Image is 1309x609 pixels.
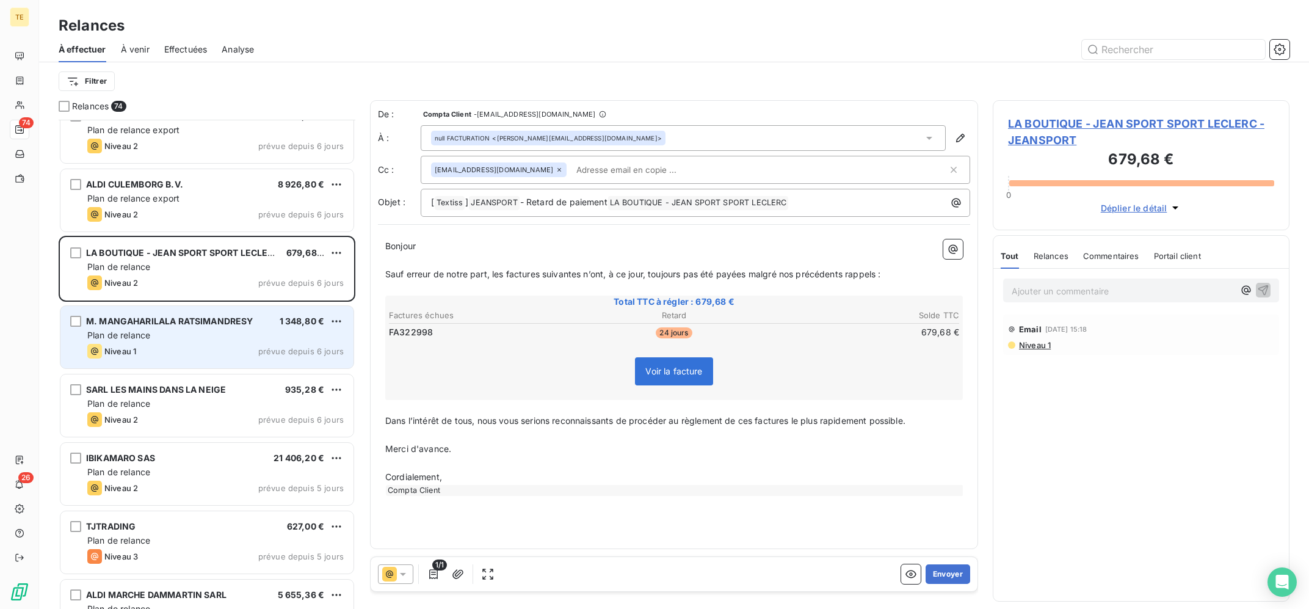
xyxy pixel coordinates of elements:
[435,134,490,142] span: null FACTURATION
[656,327,692,338] span: 24 jours
[104,552,138,561] span: Niveau 3
[104,141,138,151] span: Niveau 2
[1034,251,1068,261] span: Relances
[385,241,416,251] span: Bonjour
[385,269,880,279] span: Sauf erreur de notre part, les factures suivantes n’ont, à ce jour, toujours pas été payées malgr...
[87,467,150,477] span: Plan de relance
[1018,340,1051,350] span: Niveau 1
[378,132,421,144] label: À :
[287,521,324,531] span: 627,00 €
[72,100,109,112] span: Relances
[86,384,226,395] span: SARL LES MAINS DANS LA NEIGE
[87,330,150,340] span: Plan de relance
[571,161,713,179] input: Adresse email en copie ...
[59,15,125,37] h3: Relances
[104,346,136,356] span: Niveau 1
[104,483,138,493] span: Niveau 2
[1019,324,1042,334] span: Email
[385,415,905,426] span: Dans l’intérêt de tous, nous vous serions reconnaissants de procéder au règlement de ces factures...
[926,564,970,584] button: Envoyer
[1082,40,1265,59] input: Rechercher
[770,309,960,322] th: Solde TTC
[87,535,150,545] span: Plan de relance
[59,43,106,56] span: À effectuer
[87,193,179,203] span: Plan de relance export
[435,196,465,210] span: Textiss
[258,346,344,356] span: prévue depuis 6 jours
[286,247,325,258] span: 679,68 €
[280,316,325,326] span: 1 348,80 €
[164,43,208,56] span: Effectuées
[87,125,179,135] span: Plan de relance export
[86,521,136,531] span: TJTRADING
[608,196,789,210] span: LA BOUTIQUE - JEAN SPORT SPORT LECLERC
[474,111,595,118] span: - [EMAIL_ADDRESS][DOMAIN_NAME]
[86,179,183,189] span: ALDI CULEMBORG B.V.
[258,141,344,151] span: prévue depuis 6 jours
[59,120,355,609] div: grid
[258,415,344,425] span: prévue depuis 6 jours
[86,589,227,600] span: ALDI MARCHE DAMMARTIN SARL
[258,483,344,493] span: prévue depuis 5 jours
[431,197,434,207] span: [
[19,117,34,128] span: 74
[432,560,447,571] span: 1/1
[579,309,769,322] th: Retard
[258,278,344,288] span: prévue depuis 6 jours
[104,415,138,425] span: Niveau 2
[1001,251,1019,261] span: Tout
[645,366,702,376] span: Voir la facture
[378,108,421,120] span: De :
[1101,202,1167,214] span: Déplier le détail
[1008,148,1274,173] h3: 679,68 €
[285,384,324,395] span: 935,28 €
[258,552,344,561] span: prévue depuis 5 jours
[423,111,471,118] span: Compta Client
[1083,251,1139,261] span: Commentaires
[274,453,324,463] span: 21 406,20 €
[1008,115,1274,148] span: LA BOUTIQUE - JEAN SPORT SPORT LECLERC - JEANSPORT
[520,197,607,207] span: - Retard de paiement
[104,278,138,288] span: Niveau 2
[770,326,960,339] td: 679,68 €
[1154,251,1201,261] span: Portail client
[1097,201,1186,215] button: Déplier le détail
[87,261,150,272] span: Plan de relance
[465,197,468,207] span: ]
[278,179,325,189] span: 8 926,80 €
[10,7,29,27] div: TE
[378,197,405,207] span: Objet :
[258,210,344,219] span: prévue depuis 6 jours
[10,582,29,602] img: Logo LeanPay
[378,164,421,176] label: Cc :
[389,326,433,338] span: FA322998
[1045,326,1087,333] span: [DATE] 15:18
[222,43,254,56] span: Analyse
[86,316,253,326] span: M. MANGAHARILALA RATSIMANDRESY
[385,443,451,454] span: Merci d'avance.
[86,453,155,463] span: IBIKAMARO SAS
[278,589,325,600] span: 5 655,36 €
[1006,190,1011,200] span: 0
[388,309,578,322] th: Factures échues
[111,101,126,112] span: 74
[104,210,138,219] span: Niveau 2
[87,398,150,409] span: Plan de relance
[59,71,115,91] button: Filtrer
[435,134,662,142] div: <[PERSON_NAME][EMAIL_ADDRESS][DOMAIN_NAME]>
[387,296,961,308] span: Total TTC à régler : 679,68 €
[1267,567,1297,597] div: Open Intercom Messenger
[435,166,553,173] span: [EMAIL_ADDRESS][DOMAIN_NAME]
[121,43,150,56] span: À venir
[18,472,34,483] span: 26
[86,247,280,258] span: LA BOUTIQUE - JEAN SPORT SPORT LECLERC
[385,472,442,482] span: Cordialement,
[469,196,519,210] span: JEANSPORT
